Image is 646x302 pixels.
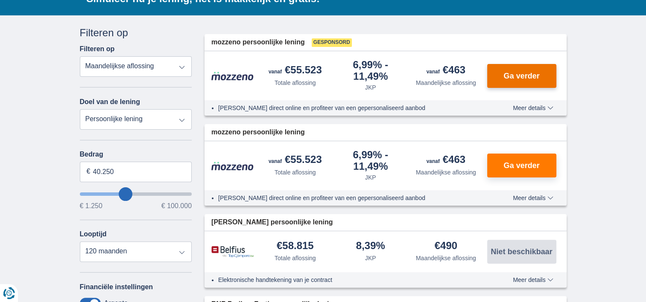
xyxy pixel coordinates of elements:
[503,162,539,169] span: Ga verder
[218,276,482,284] li: Elektronische handtekening van je contract
[218,104,482,112] li: [PERSON_NAME] direct online en profiteer van een gepersonaliseerd aanbod
[487,240,556,264] button: Niet beschikbaar
[211,161,254,171] img: product.pl.alt Mozzeno
[336,60,405,81] div: 6,99%
[211,128,305,137] span: mozzeno persoonlijke lening
[80,151,192,158] label: Bedrag
[416,254,476,262] div: Maandelijkse aflossing
[427,154,465,166] div: €463
[211,38,305,47] span: mozzeno persoonlijke lening
[513,105,553,111] span: Meer details
[506,105,559,111] button: Meer details
[80,26,192,40] div: Filteren op
[513,277,553,283] span: Meer details
[87,167,91,177] span: €
[275,78,316,87] div: Totale aflossing
[80,98,140,106] label: Doel van de lening
[365,254,376,262] div: JKP
[336,150,405,171] div: 6,99%
[211,246,254,258] img: product.pl.alt Belfius
[416,168,476,177] div: Maandelijkse aflossing
[80,203,102,209] span: € 1.250
[435,241,457,252] div: €490
[365,83,376,92] div: JKP
[275,254,316,262] div: Totale aflossing
[506,195,559,201] button: Meer details
[513,195,553,201] span: Meer details
[503,72,539,80] span: Ga verder
[269,65,322,77] div: €55.523
[416,78,476,87] div: Maandelijkse aflossing
[487,64,556,88] button: Ga verder
[356,241,385,252] div: 8,39%
[211,71,254,81] img: product.pl.alt Mozzeno
[275,168,316,177] div: Totale aflossing
[487,154,556,177] button: Ga verder
[211,218,333,227] span: [PERSON_NAME] persoonlijke lening
[218,194,482,202] li: [PERSON_NAME] direct online en profiteer van een gepersonaliseerd aanbod
[80,230,107,238] label: Looptijd
[80,283,153,291] label: Financiële instellingen
[427,65,465,77] div: €463
[161,203,192,209] span: € 100.000
[80,45,115,53] label: Filteren op
[277,241,314,252] div: €58.815
[365,173,376,182] div: JKP
[491,248,552,256] span: Niet beschikbaar
[312,38,352,47] span: Gesponsord
[269,154,322,166] div: €55.523
[506,276,559,283] button: Meer details
[80,192,192,196] input: wantToBorrow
